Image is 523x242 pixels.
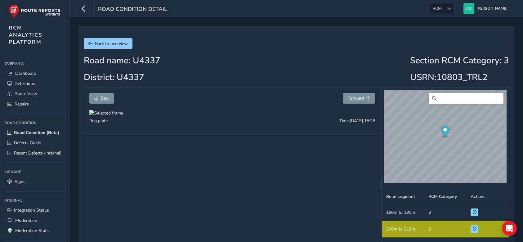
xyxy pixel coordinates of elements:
td: 3 [424,221,466,238]
a: Integration Status [4,205,65,215]
span: RCM ANALYTICS PLATFORM [9,24,42,46]
button: [PERSON_NAME] [463,3,510,14]
canvas: Map [384,90,507,183]
a: Moderation [4,215,65,226]
span: Integration Status [14,207,49,213]
span: Back [101,95,110,101]
span: Back to overview [95,41,128,47]
img: diamond-layout [463,3,474,14]
a: Repairs [4,99,65,109]
img: rr logo [9,4,60,18]
a: Detections [4,78,65,89]
a: Recent Defects (Internal) [4,148,65,158]
span: Route View [15,91,37,97]
td: 3 [424,204,466,221]
span: Actions [471,194,485,199]
h2: USRN: 10803_TRL2 [410,72,509,83]
div: Internal [4,196,65,205]
span: Road Condition Detail [98,5,167,14]
span: Road segment [386,194,415,199]
span: Moderation Stats [15,228,49,234]
button: Back [89,93,114,104]
a: Signs [4,177,65,187]
button: Back to overview [84,38,132,49]
p: Reg plate: [89,118,109,124]
span: Moderation [15,217,37,223]
a: Dashboard [4,68,65,78]
span: [PERSON_NAME] [476,3,507,14]
td: 300m to 310m [382,221,424,238]
a: Moderation Stats [4,226,65,236]
span: Dashboard [15,70,36,76]
span: Defects Guide [14,140,41,146]
button: Forward [343,93,375,104]
input: Search [429,93,503,104]
a: Defects Guide [4,138,65,148]
div: Map marker [441,125,449,138]
span: Detections [15,81,35,87]
span: RCM [430,3,444,14]
td: 180m to 190m [382,204,424,221]
span: Road Condition (Beta) [14,130,59,136]
div: Open Intercom Messenger [502,221,517,236]
span: Forward [347,95,364,101]
span: Repairs [15,101,29,107]
h2: District: U4337 [84,72,160,83]
span: RCM Category [428,194,457,199]
span: Recent Defects (Internal) [14,150,61,156]
a: Road Condition (Beta) [4,128,65,138]
span: Signs [15,179,25,185]
div: Overview [4,59,65,68]
p: Time: [DATE] 15:28 [339,118,375,128]
div: Signage [4,167,65,177]
h2: Road name: U4337 [84,56,160,66]
h2: Section RCM Category : 3 [410,56,509,66]
div: Road Condition [4,118,65,128]
a: Route View [4,89,65,99]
